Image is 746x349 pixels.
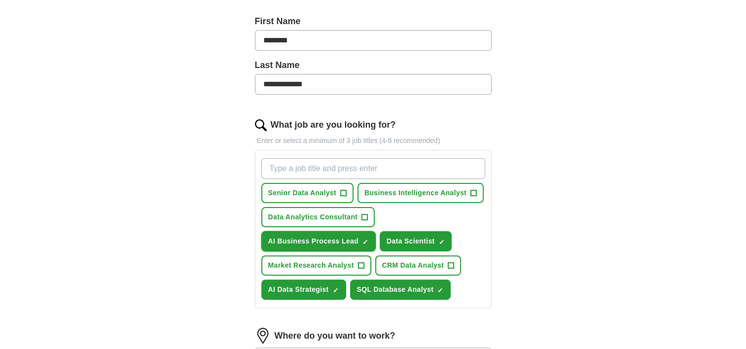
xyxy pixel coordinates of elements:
label: Last Name [255,59,492,72]
button: Data Analytics Consultant [261,207,375,227]
span: Market Research Analyst [268,260,354,271]
button: Market Research Analyst [261,255,371,276]
span: Business Intelligence Analyst [364,188,466,198]
button: Senior Data Analyst [261,183,354,203]
span: CRM Data Analyst [382,260,444,271]
p: Enter or select a minimum of 3 job titles (4-8 recommended) [255,136,492,146]
span: Senior Data Analyst [268,188,336,198]
span: SQL Database Analyst [357,284,434,295]
span: ✓ [438,238,444,246]
button: CRM Data Analyst [375,255,462,276]
span: ✓ [333,286,339,294]
img: location.png [255,328,271,344]
span: Data Analytics Consultant [268,212,358,222]
button: SQL Database Analyst✓ [350,279,451,300]
button: Data Scientist✓ [380,231,452,251]
label: Where do you want to work? [275,329,395,343]
span: ✓ [362,238,368,246]
span: AI Data Strategist [268,284,329,295]
span: Data Scientist [387,236,435,246]
img: search.png [255,119,267,131]
input: Type a job title and press enter [261,158,485,179]
span: AI Business Process Lead [268,236,358,246]
button: AI Business Process Lead✓ [261,231,376,251]
button: AI Data Strategist✓ [261,279,346,300]
label: What job are you looking for? [271,118,396,132]
label: First Name [255,15,492,28]
button: Business Intelligence Analyst [357,183,484,203]
span: ✓ [437,286,443,294]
